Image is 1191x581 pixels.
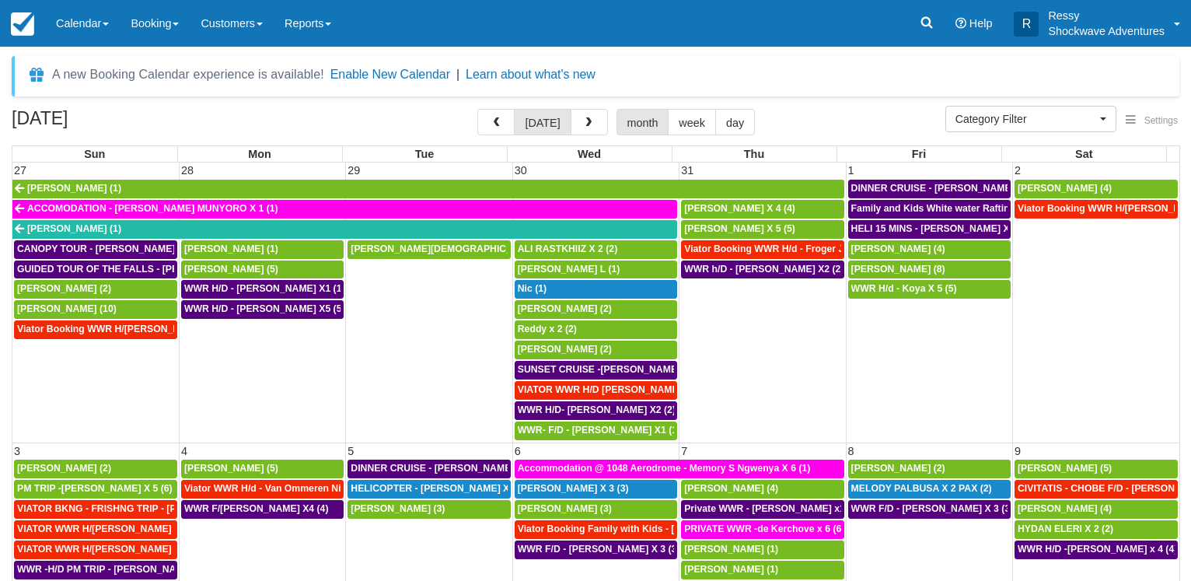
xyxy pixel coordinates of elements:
[1116,110,1187,132] button: Settings
[847,164,856,177] span: 1
[848,480,1011,499] a: MELODY PALBUSA X 2 PAX (2)
[851,183,1043,194] span: DINNER CRUISE - [PERSON_NAME] X4 (4)
[184,264,278,275] span: [PERSON_NAME] (5)
[1018,523,1113,534] span: HYDAN ELERI X 2 (2)
[851,223,1029,234] span: HELI 15 MINS - [PERSON_NAME] X4 (4)
[348,460,510,478] a: DINNER CRUISE - [PERSON_NAME] X3 (3)
[518,523,774,534] span: Viator Booking Family with Kids - [PERSON_NAME] 4 (4)
[14,300,177,319] a: [PERSON_NAME] (10)
[14,500,177,519] a: VIATOR BKNG - FRISHNG TRIP - [PERSON_NAME] X 5 (4)
[348,240,510,259] a: [PERSON_NAME][DEMOGRAPHIC_DATA] (6)
[1015,460,1178,478] a: [PERSON_NAME] (5)
[518,344,612,355] span: [PERSON_NAME] (2)
[1015,500,1178,519] a: [PERSON_NAME] (4)
[17,324,403,334] span: Viator Booking WWR H/[PERSON_NAME] [PERSON_NAME][GEOGRAPHIC_DATA] (1)
[851,503,1014,514] span: WWR F/D - [PERSON_NAME] X 3 (3)
[515,341,677,359] a: [PERSON_NAME] (2)
[681,541,843,559] a: [PERSON_NAME] (1)
[348,480,510,499] a: HELICOPTER - [PERSON_NAME] X 3 (3)
[17,243,204,254] span: CANOPY TOUR - [PERSON_NAME] X5 (5)
[14,280,177,299] a: [PERSON_NAME] (2)
[11,12,34,36] img: checkfront-main-nav-mini-logo.png
[518,544,680,555] span: WWR F/D - [PERSON_NAME] X 3 (3)
[1048,8,1165,23] p: Ressy
[969,17,993,30] span: Help
[955,111,1096,127] span: Category Filter
[518,463,811,474] span: Accommodation @ 1048 Aerodrome - Memory S Ngwenya X 6 (1)
[181,300,344,319] a: WWR H/D - [PERSON_NAME] X5 (5)
[668,109,716,135] button: week
[346,164,361,177] span: 29
[180,445,189,457] span: 4
[1018,183,1112,194] span: [PERSON_NAME] (4)
[851,203,1133,214] span: Family and Kids White water Rafting - [PERSON_NAME] X4 (4)
[848,240,1011,259] a: [PERSON_NAME] (4)
[681,200,843,219] a: [PERSON_NAME] X 4 (4)
[515,460,844,478] a: Accommodation @ 1048 Aerodrome - Memory S Ngwenya X 6 (1)
[14,240,177,259] a: CANOPY TOUR - [PERSON_NAME] X5 (5)
[415,148,435,160] span: Tue
[14,460,177,478] a: [PERSON_NAME] (2)
[17,264,273,275] span: GUIDED TOUR OF THE FALLS - [PERSON_NAME] X 5 (5)
[184,283,345,294] span: WWR H/D - [PERSON_NAME] X1 (1)
[945,106,1116,132] button: Category Filter
[515,240,677,259] a: ALI RASTKHIIZ X 2 (2)
[684,503,859,514] span: Private WWR - [PERSON_NAME] x1 (1)
[1013,445,1022,457] span: 9
[17,283,111,294] span: [PERSON_NAME] (2)
[681,240,843,259] a: Viator Booking WWR H/d - Froger Julien X1 (1)
[518,303,612,314] span: [PERSON_NAME] (2)
[184,303,345,314] span: WWR H/D - [PERSON_NAME] X5 (5)
[330,67,450,82] button: Enable New Calendar
[681,561,843,579] a: [PERSON_NAME] (1)
[515,361,677,380] a: SUNSET CRUISE -[PERSON_NAME] X2 (2)
[515,520,677,539] a: Viator Booking Family with Kids - [PERSON_NAME] 4 (4)
[351,463,543,474] span: DINNER CRUISE - [PERSON_NAME] X3 (3)
[351,243,554,254] span: [PERSON_NAME][DEMOGRAPHIC_DATA] (6)
[848,220,1011,239] a: HELI 15 MINS - [PERSON_NAME] X4 (4)
[848,280,1011,299] a: WWR H/d - Koya X 5 (5)
[848,200,1011,219] a: Family and Kids White water Rafting - [PERSON_NAME] X4 (4)
[351,503,445,514] span: [PERSON_NAME] (3)
[518,404,676,415] span: WWR H/D- [PERSON_NAME] X2 (2)
[181,261,344,279] a: [PERSON_NAME] (5)
[851,283,957,294] span: WWR H/d - Koya X 5 (5)
[14,480,177,499] a: PM TRIP -[PERSON_NAME] X 5 (6)
[514,109,571,135] button: [DATE]
[84,148,105,160] span: Sun
[27,203,278,214] span: ACCOMODATION - [PERSON_NAME] MUNYORO X 1 (1)
[578,148,601,160] span: Wed
[1018,463,1112,474] span: [PERSON_NAME] (5)
[679,445,689,457] span: 7
[181,240,344,259] a: [PERSON_NAME] (1)
[518,264,620,275] span: [PERSON_NAME] L (1)
[848,261,1011,279] a: [PERSON_NAME] (8)
[348,500,510,519] a: [PERSON_NAME] (3)
[851,264,945,275] span: [PERSON_NAME] (8)
[456,68,459,81] span: |
[17,303,117,314] span: [PERSON_NAME] (10)
[955,18,966,29] i: Help
[684,223,795,234] span: [PERSON_NAME] X 5 (5)
[515,541,677,559] a: WWR F/D - [PERSON_NAME] X 3 (3)
[515,381,677,400] a: VIATOR WWR H/D [PERSON_NAME] 4 (4)
[14,561,177,579] a: WWR -H/D PM TRIP - [PERSON_NAME] X5 (5)
[681,261,843,279] a: WWR h/D - [PERSON_NAME] X2 (2)
[12,164,28,177] span: 27
[351,483,531,494] span: HELICOPTER - [PERSON_NAME] X 3 (3)
[184,483,382,494] span: Viator WWR H/d - Van Ommeren Nick X 4 (4)
[513,164,529,177] span: 30
[27,223,121,234] span: [PERSON_NAME] (1)
[1018,503,1112,514] span: [PERSON_NAME] (4)
[851,243,945,254] span: [PERSON_NAME] (4)
[513,445,522,457] span: 6
[12,445,22,457] span: 3
[848,180,1011,198] a: DINNER CRUISE - [PERSON_NAME] X4 (4)
[715,109,755,135] button: day
[14,261,177,279] a: GUIDED TOUR OF THE FALLS - [PERSON_NAME] X 5 (5)
[515,401,677,420] a: WWR H/D- [PERSON_NAME] X2 (2)
[515,500,677,519] a: [PERSON_NAME] (3)
[12,200,677,219] a: ACCOMODATION - [PERSON_NAME] MUNYORO X 1 (1)
[515,261,677,279] a: [PERSON_NAME] L (1)
[679,164,695,177] span: 31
